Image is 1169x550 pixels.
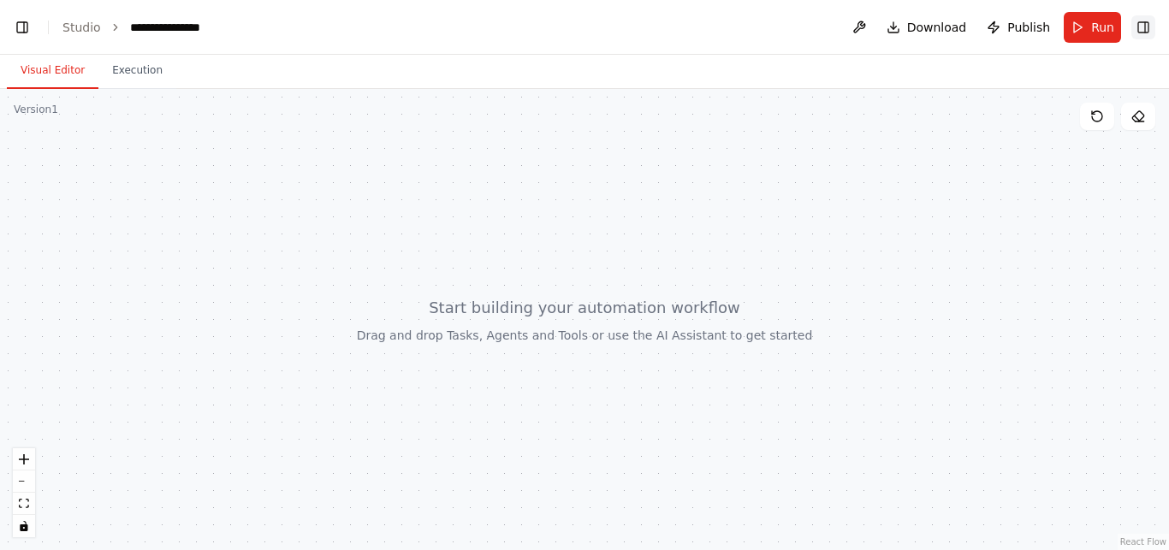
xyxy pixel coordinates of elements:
button: Run [1064,12,1121,43]
span: Download [907,19,967,36]
span: Run [1091,19,1114,36]
button: Download [880,12,974,43]
nav: breadcrumb [62,19,212,36]
a: React Flow attribution [1120,537,1166,547]
a: Studio [62,21,101,34]
button: zoom in [13,448,35,470]
button: Publish [980,12,1057,43]
div: React Flow controls [13,448,35,537]
span: Publish [1007,19,1050,36]
button: Show left sidebar [10,15,34,39]
button: Visual Editor [7,53,98,89]
button: toggle interactivity [13,515,35,537]
div: Version 1 [14,103,58,116]
button: Execution [98,53,176,89]
button: zoom out [13,470,35,493]
button: Hide right sidebar [1131,15,1155,39]
button: fit view [13,493,35,515]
